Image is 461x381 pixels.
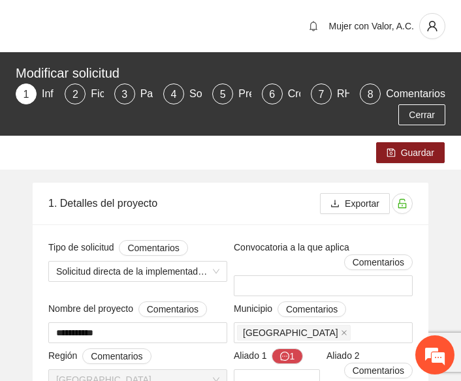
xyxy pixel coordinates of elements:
div: RH y Consultores [337,84,429,104]
span: Comentarios [147,302,199,316]
div: Comentarios [386,84,445,104]
div: 2Ficha T [65,84,103,104]
span: Tipo de solicitud [48,240,188,256]
div: Inf. General [42,84,107,104]
button: downloadExportar [320,193,390,214]
span: message [280,352,289,362]
span: Cerrar [409,108,435,122]
span: Comentarios [353,363,404,378]
span: close [341,329,347,336]
span: 1 [24,89,29,100]
span: download [330,199,340,209]
button: Convocatoria a la que aplica [344,254,413,270]
button: Aliado 2 [344,363,413,378]
div: 1Inf. General [16,84,54,104]
div: 7RH y Consultores [311,84,349,104]
span: Aliado 1 [234,348,303,364]
span: Guardar [401,145,434,160]
span: user [420,20,445,32]
span: Comentarios [91,349,142,363]
span: unlock [392,198,412,209]
span: Exportar [345,196,379,211]
span: Comentarios [286,302,338,316]
button: Región [82,348,151,364]
span: 7 [319,89,325,100]
div: Ficha T [91,84,136,104]
div: 1. Detalles del proyecto [48,185,320,222]
button: unlock [392,193,413,214]
span: Mujer con Valor, A.C. [329,21,414,31]
span: 5 [220,89,226,100]
span: bell [304,21,323,31]
div: 6Cronograma [262,84,300,104]
div: 3Participantes [114,84,153,104]
div: 4Sostenibilidad [163,84,202,104]
div: Modificar solicitud [16,63,437,84]
span: Convocatoria a la que aplica [234,240,413,270]
span: 2 [72,89,78,100]
span: Comentarios [127,241,179,255]
button: Cerrar [398,104,445,125]
div: Participantes [140,84,212,104]
span: save [387,148,396,159]
span: Nombre del proyecto [48,301,207,317]
button: Nombre del proyecto [138,301,207,317]
span: Comentarios [353,255,404,269]
span: 8 [368,89,374,100]
button: Municipio [278,301,346,317]
span: Solicitud directa de la implementadora [56,262,219,281]
span: Aliado 2 [326,348,413,378]
span: 6 [269,89,275,100]
div: Presupuesto [238,84,308,104]
button: Aliado 1 [272,348,303,364]
span: 3 [121,89,127,100]
span: Municipio [234,301,346,317]
span: Región [48,348,151,364]
button: bell [303,16,324,37]
button: saveGuardar [376,142,445,163]
button: Tipo de solicitud [119,240,187,256]
span: Chihuahua [237,325,351,341]
div: Cronograma [288,84,357,104]
div: Sostenibilidad [189,84,265,104]
div: 5Presupuesto [212,84,251,104]
span: 4 [171,89,177,100]
div: 8Comentarios [360,84,445,104]
button: user [419,13,445,39]
span: [GEOGRAPHIC_DATA] [243,326,338,340]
